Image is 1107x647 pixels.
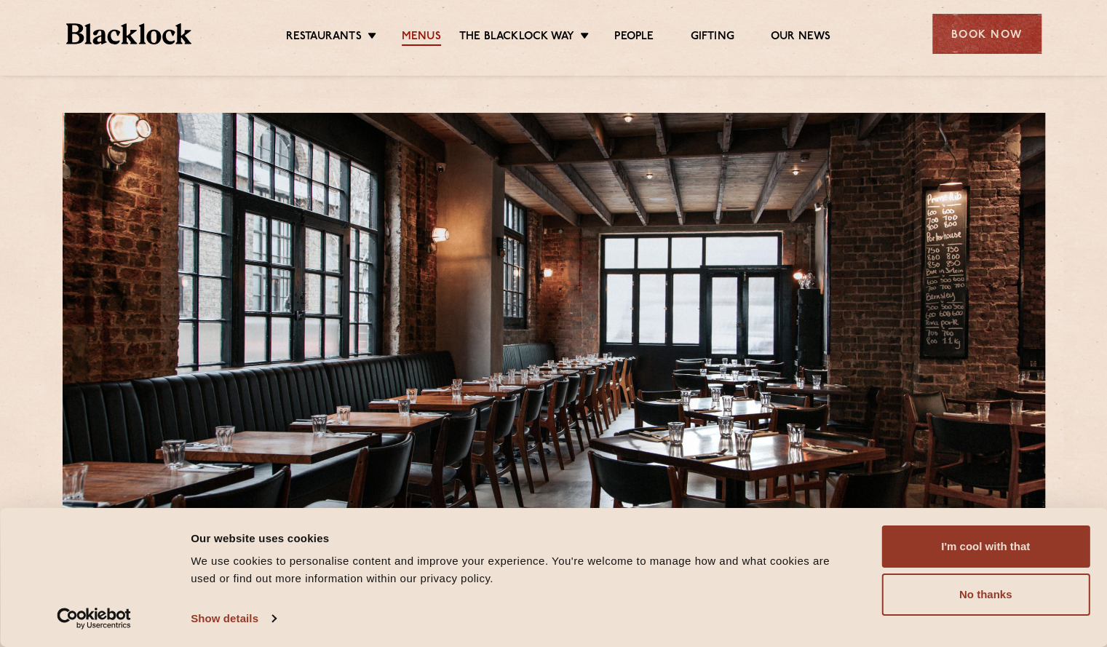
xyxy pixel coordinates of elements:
[191,529,849,547] div: Our website uses cookies
[402,30,441,46] a: Menus
[191,608,275,630] a: Show details
[690,30,734,46] a: Gifting
[66,23,192,44] img: BL_Textured_Logo-footer-cropped.svg
[191,552,849,587] div: We use cookies to personalise content and improve your experience. You're welcome to manage how a...
[286,30,362,46] a: Restaurants
[881,525,1090,568] button: I'm cool with that
[614,30,654,46] a: People
[459,30,574,46] a: The Blacklock Way
[932,14,1041,54] div: Book Now
[881,573,1090,616] button: No thanks
[31,608,158,630] a: Usercentrics Cookiebot - opens in a new window
[771,30,831,46] a: Our News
